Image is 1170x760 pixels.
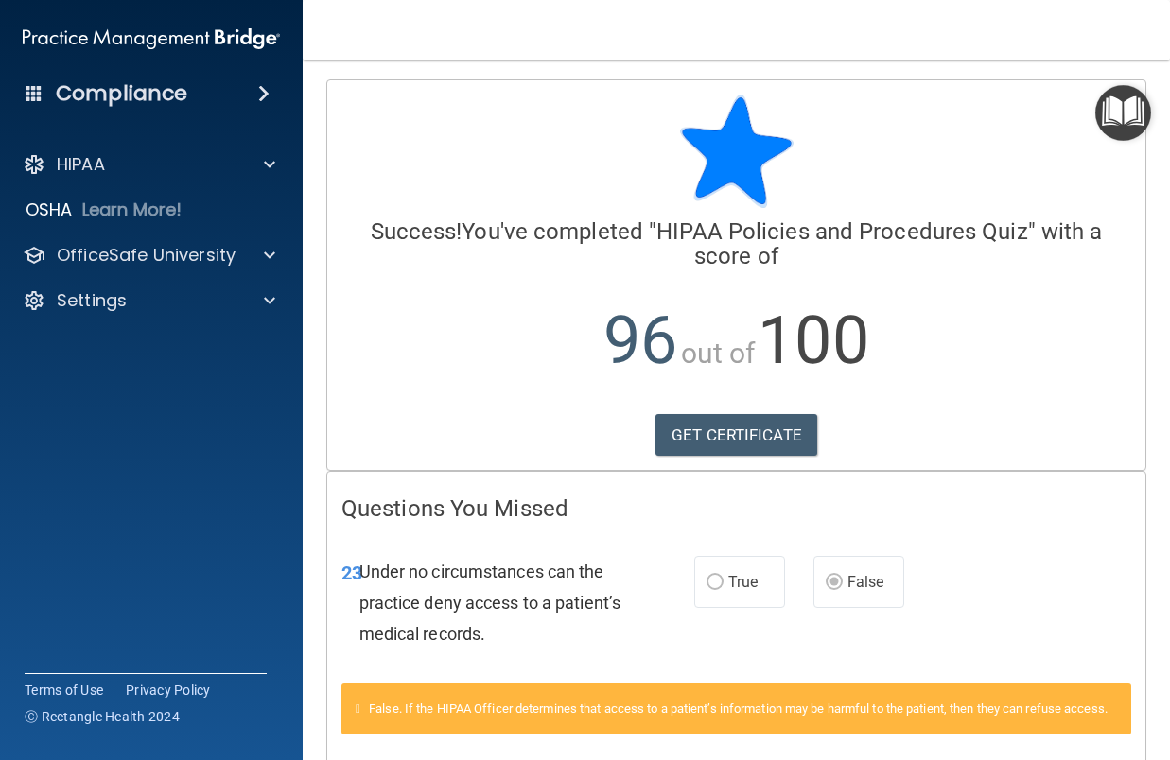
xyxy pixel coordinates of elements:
span: Ⓒ Rectangle Health 2024 [25,707,180,726]
p: Learn More! [82,199,183,221]
a: GET CERTIFICATE [655,414,817,456]
button: Open Resource Center [1095,85,1151,141]
img: PMB logo [23,20,280,58]
span: False [847,573,884,591]
input: True [707,576,724,590]
a: Terms of Use [25,681,103,700]
p: Settings [57,289,127,312]
a: Privacy Policy [126,681,211,700]
a: HIPAA [23,153,275,176]
span: Success! [371,218,463,245]
span: 23 [341,561,362,584]
span: Under no circumstances can the practice deny access to a patient’s medical records. [359,561,621,644]
h4: Questions You Missed [341,496,1131,521]
span: 100 [758,302,868,379]
span: out of [681,337,756,370]
h4: Compliance [56,80,187,107]
span: True [728,573,758,591]
p: OfficeSafe University [57,244,236,267]
input: False [826,576,843,590]
p: OSHA [26,199,73,221]
img: blue-star-rounded.9d042014.png [680,95,794,208]
h4: You've completed " " with a score of [341,219,1131,269]
p: HIPAA [57,153,105,176]
span: HIPAA Policies and Procedures Quiz [656,218,1027,245]
a: Settings [23,289,275,312]
a: OfficeSafe University [23,244,275,267]
span: False. If the HIPAA Officer determines that access to a patient’s information may be harmful to t... [369,701,1108,716]
span: 96 [603,302,677,379]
